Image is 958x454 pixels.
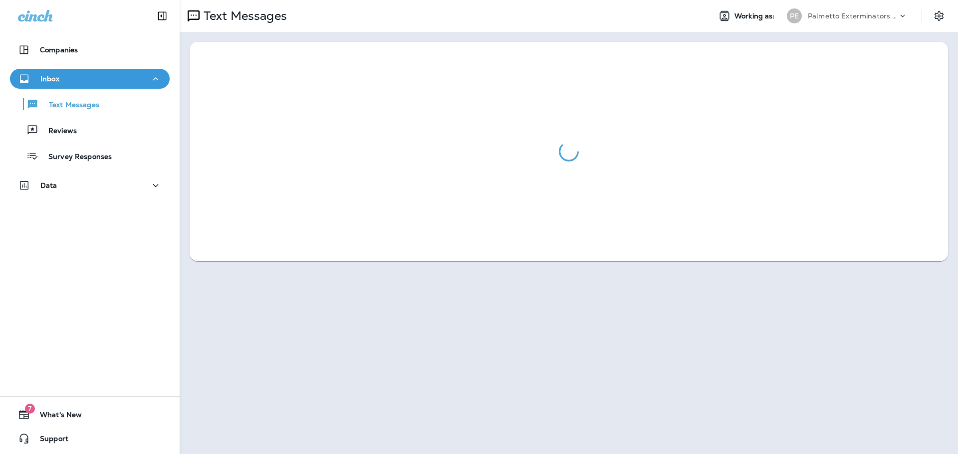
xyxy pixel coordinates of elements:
[38,152,112,162] p: Survey Responses
[10,429,170,449] button: Support
[734,12,777,20] span: Working as:
[38,127,77,136] p: Reviews
[30,435,68,447] span: Support
[10,146,170,166] button: Survey Responses
[39,101,99,110] p: Text Messages
[10,94,170,115] button: Text Messages
[25,404,35,414] span: 7
[10,405,170,425] button: 7What's New
[148,6,176,26] button: Collapse Sidebar
[40,75,59,83] p: Inbox
[10,120,170,141] button: Reviews
[40,181,57,189] p: Data
[30,411,82,423] span: What's New
[200,8,287,23] p: Text Messages
[10,69,170,89] button: Inbox
[787,8,802,23] div: PE
[930,7,948,25] button: Settings
[808,12,898,20] p: Palmetto Exterminators LLC
[40,46,78,54] p: Companies
[10,40,170,60] button: Companies
[10,175,170,195] button: Data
